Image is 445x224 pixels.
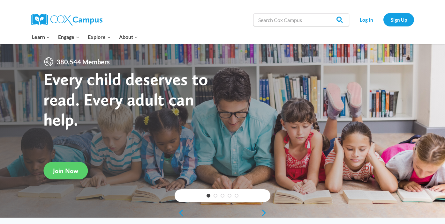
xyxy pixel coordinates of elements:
[43,69,208,130] strong: Every child deserves to read. Every adult can help.
[253,13,349,26] input: Search Cox Campus
[31,14,102,25] img: Cox Campus
[221,194,224,198] a: 3
[53,167,78,175] span: Join Now
[58,33,79,41] span: Engage
[175,209,184,217] a: previous
[43,162,88,179] a: Join Now
[352,13,380,26] a: Log In
[175,206,270,219] div: content slider buttons
[352,13,414,26] nav: Secondary Navigation
[383,13,414,26] a: Sign Up
[28,30,142,44] nav: Primary Navigation
[261,209,270,217] a: next
[228,194,231,198] a: 4
[235,194,238,198] a: 5
[214,194,217,198] a: 2
[88,33,111,41] span: Explore
[54,57,112,67] span: 380,544 Members
[119,33,138,41] span: About
[207,194,210,198] a: 1
[32,33,50,41] span: Learn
